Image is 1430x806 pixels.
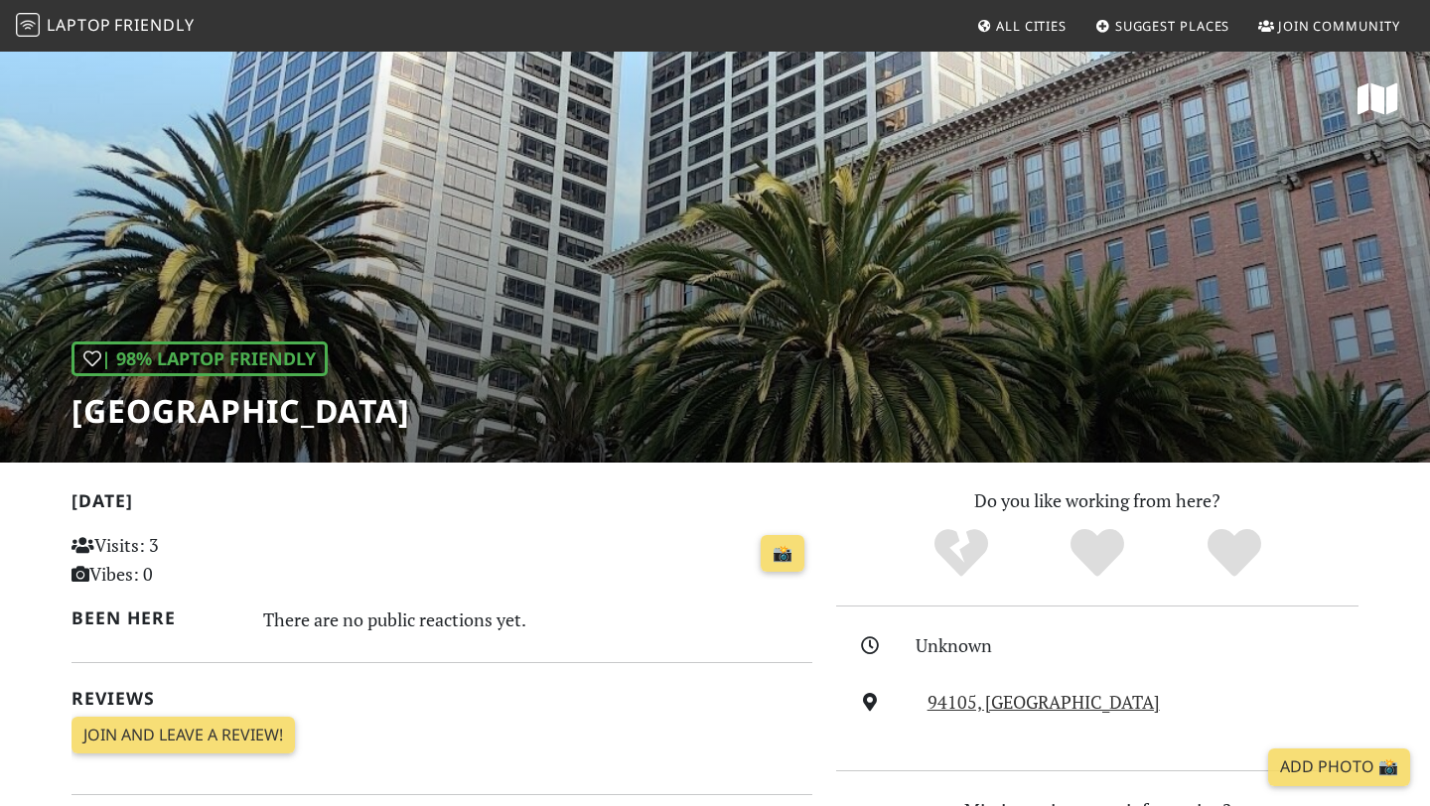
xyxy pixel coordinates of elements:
a: Join and leave a review! [71,717,295,754]
a: 94105, [GEOGRAPHIC_DATA] [928,690,1160,714]
div: Yes [1029,526,1166,581]
div: Definitely! [1166,526,1303,581]
img: LaptopFriendly [16,13,40,37]
h2: Reviews [71,688,812,709]
div: There are no public reactions yet. [263,604,813,635]
span: Laptop [47,14,111,36]
a: 📸 [761,535,804,573]
div: No [893,526,1030,581]
span: Friendly [114,14,194,36]
a: All Cities [968,8,1074,44]
a: Join Community [1250,8,1408,44]
p: Visits: 3 Vibes: 0 [71,531,303,589]
span: Join Community [1278,17,1400,35]
p: Do you like working from here? [836,486,1358,515]
div: | 98% Laptop Friendly [71,341,328,376]
h2: [DATE] [71,490,812,519]
h2: Been here [71,607,239,628]
h1: [GEOGRAPHIC_DATA] [71,392,410,430]
a: LaptopFriendly LaptopFriendly [16,9,195,44]
span: Suggest Places [1115,17,1230,35]
a: Suggest Places [1087,8,1238,44]
div: Unknown [916,631,1370,660]
a: Add Photo 📸 [1268,748,1410,786]
span: All Cities [996,17,1067,35]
